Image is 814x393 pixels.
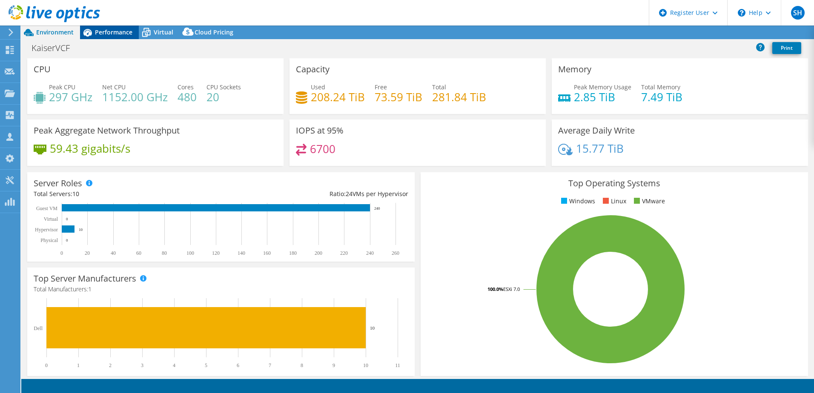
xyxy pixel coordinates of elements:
h3: Top Operating Systems [427,179,802,188]
text: 9 [332,362,335,368]
text: 0 [45,362,48,368]
h4: 20 [206,92,241,102]
h3: Peak Aggregate Network Throughput [34,126,180,135]
text: 1 [77,362,80,368]
text: 0 [66,217,68,221]
text: 200 [315,250,322,256]
span: Peak CPU [49,83,75,91]
h4: 1152.00 GHz [102,92,168,102]
text: 120 [212,250,220,256]
h3: CPU [34,65,51,74]
text: 6 [237,362,239,368]
text: Guest VM [36,205,57,211]
text: 3 [141,362,143,368]
span: Total Memory [641,83,680,91]
span: Total [432,83,446,91]
tspan: ESXi 7.0 [503,286,520,292]
h1: KaiserVCF [28,43,83,53]
text: 240 [374,206,380,211]
span: CPU Sockets [206,83,241,91]
span: Peak Memory Usage [574,83,631,91]
text: Hypervisor [35,227,58,233]
text: 60 [136,250,141,256]
text: 7 [269,362,271,368]
text: 20 [85,250,90,256]
span: Performance [95,28,132,36]
text: 220 [340,250,348,256]
h4: 208.24 TiB [311,92,365,102]
span: Net CPU [102,83,126,91]
text: 4 [173,362,175,368]
span: Used [311,83,325,91]
text: 140 [238,250,245,256]
h3: Top Server Manufacturers [34,274,136,283]
span: 10 [72,190,79,198]
text: 180 [289,250,297,256]
text: 80 [162,250,167,256]
h4: 2.85 TiB [574,92,631,102]
h4: 297 GHz [49,92,92,102]
h4: 73.59 TiB [375,92,422,102]
h3: Capacity [296,65,330,74]
text: Virtual [44,216,58,222]
text: 2 [109,362,112,368]
text: 5 [205,362,207,368]
span: Free [375,83,387,91]
span: Cores [178,83,194,91]
a: Print [772,42,801,54]
text: 100 [186,250,194,256]
text: 0 [66,238,68,242]
span: 1 [88,285,92,293]
text: 0 [60,250,63,256]
span: 24 [346,190,353,198]
text: 8 [301,362,303,368]
span: SH [791,6,805,20]
text: 10 [79,228,83,232]
h4: 59.43 gigabits/s [50,144,130,153]
text: 40 [111,250,116,256]
text: 11 [395,362,400,368]
svg: \n [738,9,745,17]
text: Dell [34,325,43,331]
h3: IOPS at 95% [296,126,344,135]
h4: 15.77 TiB [576,144,624,153]
text: 160 [263,250,271,256]
h4: 480 [178,92,197,102]
div: Total Servers: [34,189,221,199]
text: Physical [40,237,58,243]
h3: Server Roles [34,179,82,188]
li: Linux [601,196,626,206]
text: 240 [366,250,374,256]
h3: Memory [558,65,591,74]
h4: Total Manufacturers: [34,285,408,294]
li: VMware [632,196,665,206]
h3: Average Daily Write [558,126,635,135]
h4: 6700 [310,144,335,154]
h4: 281.84 TiB [432,92,486,102]
span: Virtual [154,28,173,36]
span: Cloud Pricing [195,28,233,36]
text: 10 [370,325,375,330]
text: 10 [363,362,368,368]
li: Windows [559,196,595,206]
tspan: 100.0% [487,286,503,292]
text: 260 [392,250,399,256]
h4: 7.49 TiB [641,92,682,102]
span: Environment [36,28,74,36]
div: Ratio: VMs per Hypervisor [221,189,408,199]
